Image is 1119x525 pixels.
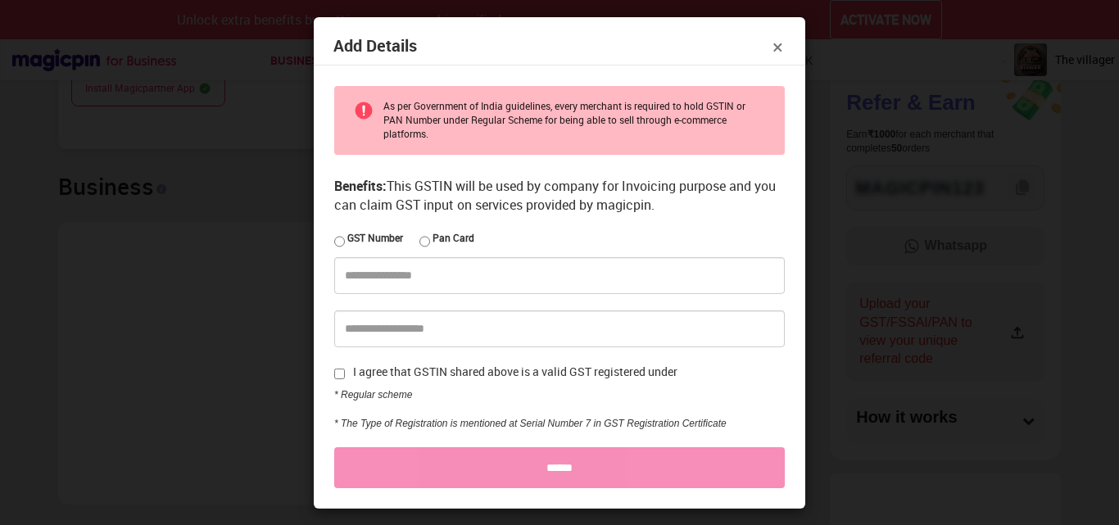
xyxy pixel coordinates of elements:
p: I agree that GSTIN shared above is a valid GST registered under [345,364,677,380]
h2: Add Details [314,36,805,54]
legend: This GSTIN will be used by company for Invoicing purpose and you can claim GST input on services ... [334,177,785,215]
span: * Regular scheme * The Type of Registration is mentioned at Serial Number 7 in GST Registration C... [334,388,785,430]
label: Pan Card [433,231,474,245]
span: Benefits: [334,177,387,195]
img: alert.3c9f4379.svg [352,99,375,122]
div: As per Government of India guidelines, every merchant is required to hold GSTIN or PAN Number und... [383,99,767,141]
span: × [772,33,783,59]
label: GST Number [347,231,403,245]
